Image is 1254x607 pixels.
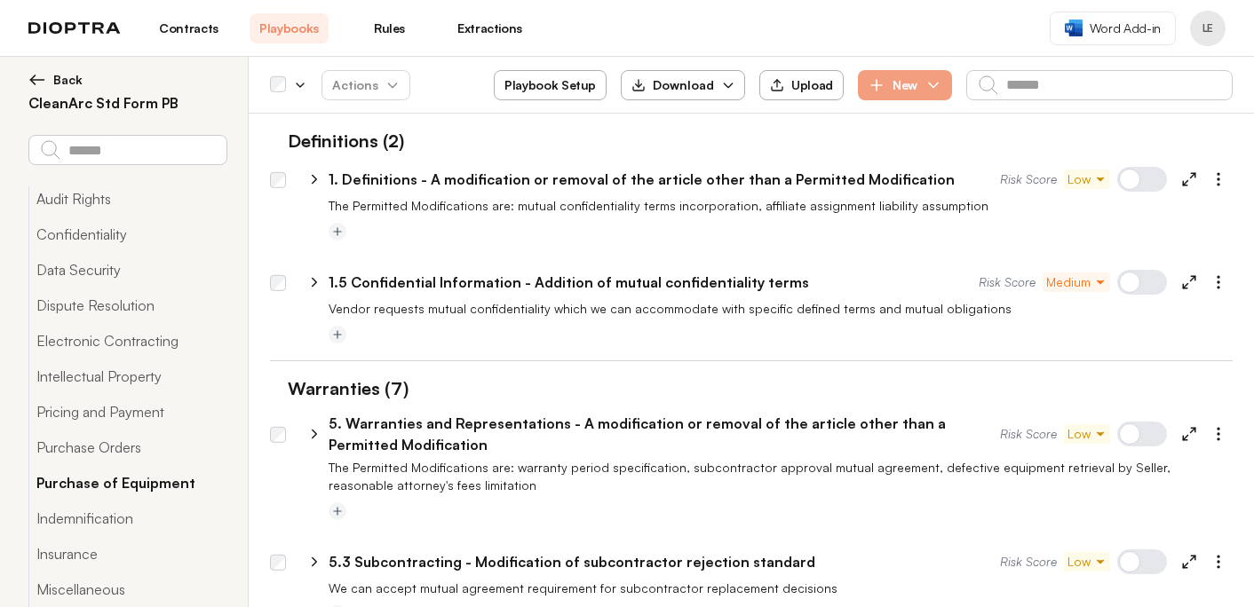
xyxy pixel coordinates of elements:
img: left arrow [28,71,46,89]
button: Profile menu [1190,11,1226,46]
a: Word Add-in [1050,12,1176,45]
p: 1.5 Confidential Information - Addition of mutual confidentiality terms [329,272,809,293]
button: Miscellaneous [28,572,226,607]
span: Risk Score [1000,553,1057,571]
button: Indemnification [28,501,226,536]
p: We can accept mutual agreement requirement for subcontractor replacement decisions [329,579,1233,597]
button: Confidentiality [28,217,226,252]
span: Actions [318,69,414,101]
span: Back [53,71,83,89]
button: Add tag [329,502,346,520]
div: Upload [770,77,833,93]
button: Download [621,70,745,100]
a: Contracts [149,13,228,43]
div: Select all [270,77,286,93]
p: The Permitted Modifications are: mutual confidentiality terms incorporation, affiliate assignment... [329,197,1233,215]
span: Risk Score [979,273,1036,291]
span: Low [1067,553,1107,571]
button: New [858,70,952,100]
button: Electronic Contracting [28,323,226,359]
button: Audit Rights [28,181,226,217]
p: 5. Warranties and Representations - A modification or removal of the article other than a Permitt... [329,413,1000,455]
p: 5.3 Subcontracting - Modification of subcontractor rejection standard [329,551,815,572]
img: logo [28,22,121,35]
button: Medium [1043,272,1110,292]
p: 1. Definitions - A modification or removal of the article other than a Permitted Modification [329,169,955,190]
button: Intellectual Property [28,359,226,394]
button: Pricing and Payment [28,394,226,430]
a: Playbooks [250,13,329,43]
button: Low [1064,424,1110,444]
button: Dispute Resolution [28,288,226,323]
p: Vendor requests mutual confidentiality which we can accommodate with specific defined terms and m... [329,300,1233,318]
img: word [1065,20,1083,36]
span: Word Add-in [1090,20,1161,37]
span: Risk Score [1000,425,1057,443]
button: Add tag [329,223,346,240]
button: Purchase of Equipment [28,465,226,501]
a: Extractions [450,13,529,43]
button: Data Security [28,252,226,288]
p: The Permitted Modifications are: warranty period specification, subcontractor approval mutual agr... [329,459,1233,494]
span: Risk Score [1000,170,1057,188]
a: Rules [350,13,429,43]
button: Upload [759,70,844,100]
span: Medium [1046,273,1107,291]
button: Back [28,71,226,89]
div: Download [631,76,714,94]
button: Low [1064,552,1110,572]
h1: Definitions (2) [270,128,404,154]
button: Purchase Orders [28,430,226,465]
button: Actions [321,70,410,100]
span: Low [1067,425,1107,443]
button: Playbook Setup [494,70,607,100]
h2: CleanArc Std Form PB [28,92,226,114]
button: Add tag [329,326,346,343]
button: Low [1064,169,1110,189]
span: Low [1067,170,1107,188]
button: Insurance [28,536,226,572]
h1: Warranties (7) [270,375,409,402]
